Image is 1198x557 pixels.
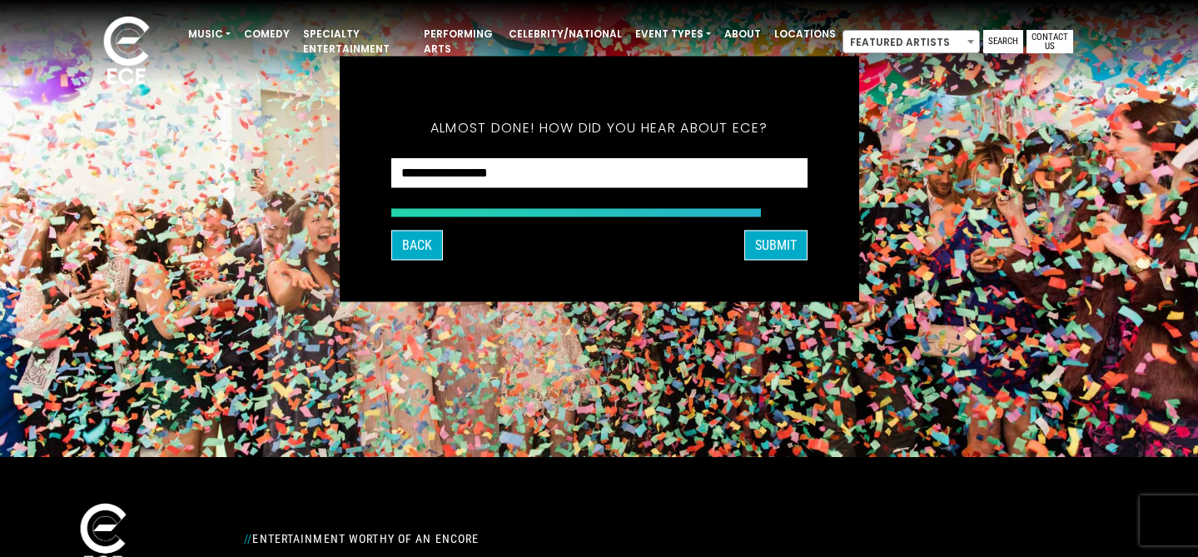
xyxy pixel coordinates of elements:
a: About [718,20,768,48]
a: Music [181,20,237,48]
a: Performing Arts [417,20,502,63]
button: Back [391,230,443,260]
span: // [244,532,252,545]
a: Contact Us [1027,30,1073,53]
a: Comedy [237,20,296,48]
div: Entertainment Worthy of an Encore [234,525,782,552]
a: Event Types [629,20,718,48]
img: ece_new_logo_whitev2-1.png [85,12,168,92]
h5: Almost done! How did you hear about ECE? [391,97,808,157]
a: Search [983,30,1023,53]
span: Featured Artists [843,30,980,53]
button: SUBMIT [744,230,808,260]
span: Featured Artists [843,31,979,54]
a: Celebrity/National [502,20,629,48]
select: How did you hear about ECE [391,157,808,188]
a: Locations [768,20,843,48]
a: Specialty Entertainment [296,20,417,63]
